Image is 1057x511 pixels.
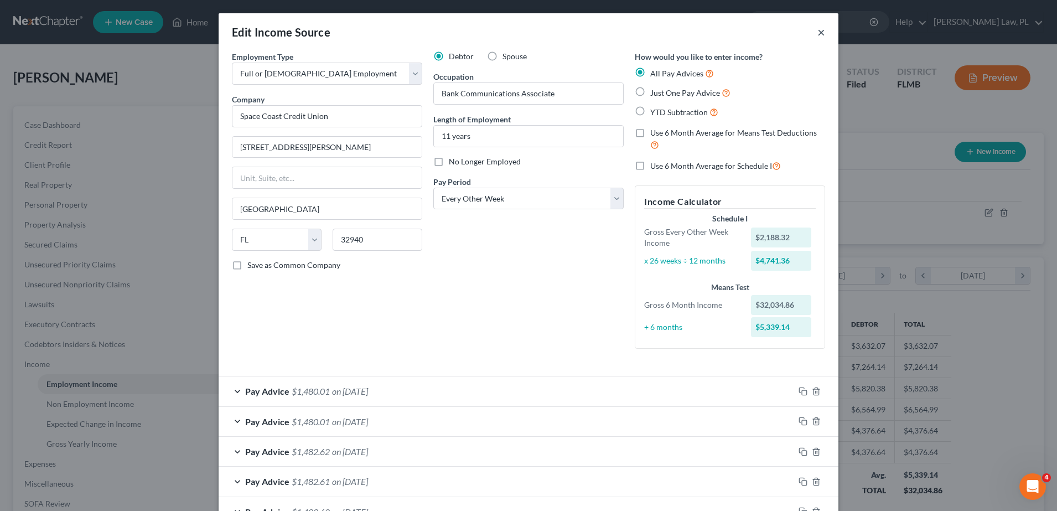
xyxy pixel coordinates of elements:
[292,446,330,457] span: $1,482.62
[635,51,763,63] label: How would you like to enter income?
[449,51,474,61] span: Debtor
[245,476,289,487] span: Pay Advice
[232,52,293,61] span: Employment Type
[644,213,816,224] div: Schedule I
[332,476,368,487] span: on [DATE]
[639,322,745,333] div: ÷ 6 months
[245,416,289,427] span: Pay Advice
[644,282,816,293] div: Means Test
[232,167,422,188] input: Unit, Suite, etc...
[232,95,265,104] span: Company
[639,226,745,249] div: Gross Every Other Week Income
[433,177,471,187] span: Pay Period
[751,251,812,271] div: $4,741.36
[650,107,708,117] span: YTD Subtraction
[245,446,289,457] span: Pay Advice
[639,300,745,311] div: Gross 6 Month Income
[434,83,623,104] input: --
[433,113,511,125] label: Length of Employment
[650,128,817,137] span: Use 6 Month Average for Means Test Deductions
[292,386,330,396] span: $1,480.01
[232,105,422,127] input: Search company by name...
[292,416,330,427] span: $1,480.01
[1019,473,1046,500] iframe: Intercom live chat
[232,24,330,40] div: Edit Income Source
[433,71,474,82] label: Occupation
[1042,473,1051,482] span: 4
[332,416,368,427] span: on [DATE]
[639,255,745,266] div: x 26 weeks ÷ 12 months
[817,25,825,39] button: ×
[232,198,422,219] input: Enter city...
[247,260,340,270] span: Save as Common Company
[332,386,368,396] span: on [DATE]
[751,317,812,337] div: $5,339.14
[751,228,812,247] div: $2,188.32
[650,161,772,171] span: Use 6 Month Average for Schedule I
[650,69,703,78] span: All Pay Advices
[232,137,422,158] input: Enter address...
[644,195,816,209] h5: Income Calculator
[245,386,289,396] span: Pay Advice
[332,446,368,457] span: on [DATE]
[292,476,330,487] span: $1,482.61
[502,51,527,61] span: Spouse
[449,157,521,166] span: No Longer Employed
[434,126,623,147] input: ex: 2 years
[751,295,812,315] div: $32,034.86
[333,229,422,251] input: Enter zip...
[650,88,720,97] span: Just One Pay Advice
